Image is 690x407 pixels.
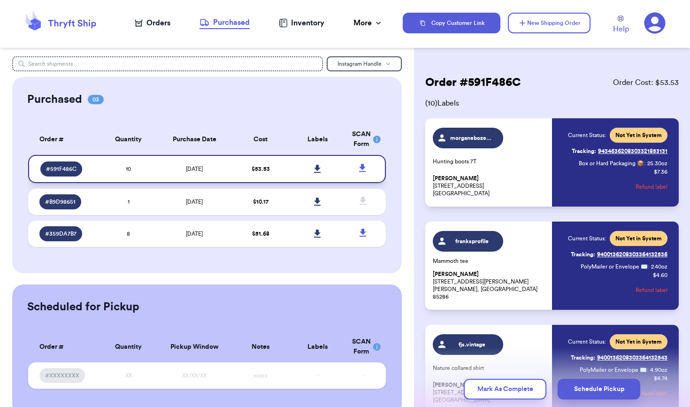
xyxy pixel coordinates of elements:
[289,331,346,362] th: Labels
[425,75,521,90] h2: Order # 591F486C
[126,166,131,172] span: 10
[157,124,232,155] th: Purchase Date
[352,130,375,149] div: SCAN Form
[253,199,268,205] span: $ 10.17
[125,373,132,378] span: XX
[433,175,479,182] span: [PERSON_NAME]
[186,231,203,237] span: [DATE]
[653,271,667,279] p: $ 4.60
[100,124,157,155] th: Quantity
[568,131,606,139] span: Current Status:
[651,263,667,270] span: 2.40 oz
[433,271,479,278] span: [PERSON_NAME]
[45,198,76,206] span: # B9D98651
[337,61,382,67] span: Instagram Handle
[636,280,667,300] button: Refund label
[613,23,629,35] span: Help
[199,17,250,29] a: Purchased
[450,341,495,348] span: fjs.vintage
[433,270,546,300] p: [STREET_ADDRESS][PERSON_NAME] [PERSON_NAME], [GEOGRAPHIC_DATA] 85286
[279,17,324,29] a: Inventory
[252,231,269,237] span: $ 51.68
[403,13,500,33] button: Copy Customer Link
[615,338,662,346] span: Not Yet in System
[100,331,157,362] th: Quantity
[12,56,322,71] input: Search shipments...
[654,168,667,176] p: $ 7.36
[317,373,319,378] span: -
[182,373,207,378] span: XX/XX/XX
[433,158,546,165] p: Hunting boots 7T
[433,364,546,372] p: Nature collared shirt
[289,124,346,155] th: Labels
[186,199,203,205] span: [DATE]
[571,350,667,365] a: Tracking:9400136208303364132543
[253,373,268,378] span: xxxxx
[127,231,130,237] span: 8
[568,235,606,242] span: Current Status:
[28,331,100,362] th: Order #
[613,15,629,35] a: Help
[579,161,644,166] span: Box or Hard Packaging 📦
[199,17,250,28] div: Purchased
[425,98,679,109] span: ( 10 ) Labels
[46,165,77,173] span: # 591F486C
[650,366,667,374] span: 4.90 oz
[450,134,495,142] span: morganebozeman
[135,17,170,29] a: Orders
[157,331,232,362] th: Pickup Window
[615,131,662,139] span: Not Yet in System
[45,372,79,379] span: #XXXXXXXX
[644,160,645,167] span: :
[353,17,383,29] div: More
[648,263,649,270] span: :
[464,379,546,399] button: Mark As Complete
[571,354,595,361] span: Tracking:
[572,144,667,159] a: Tracking:9434636208303321853131
[28,124,100,155] th: Order #
[636,177,667,197] button: Refund label
[327,56,402,71] button: Instagram Handle
[581,264,648,269] span: PolyMailer or Envelope ✉️
[615,235,662,242] span: Not Yet in System
[508,13,590,33] button: New Shipping Order
[232,124,289,155] th: Cost
[128,199,130,205] span: 1
[571,247,667,262] a: Tracking:9400136208303364132536
[88,95,104,104] span: 03
[572,147,596,155] span: Tracking:
[647,366,648,374] span: :
[613,77,679,88] span: Order Cost: $ 53.53
[186,166,203,172] span: [DATE]
[27,92,82,107] h2: Purchased
[45,230,77,238] span: # 359DA7B7
[647,160,667,167] span: 25.30 oz
[580,367,647,373] span: PolyMailer or Envelope ✉️
[433,175,546,197] p: [STREET_ADDRESS] [GEOGRAPHIC_DATA]
[450,238,495,245] span: franksprofile
[571,251,595,258] span: Tracking:
[27,299,139,315] h2: Scheduled for Pickup
[433,257,546,265] p: Mammoth tee
[558,379,640,399] button: Schedule Pickup
[252,166,270,172] span: $ 53.53
[568,338,606,346] span: Current Status:
[232,331,289,362] th: Notes
[352,337,375,357] div: SCAN Form
[362,373,364,378] span: -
